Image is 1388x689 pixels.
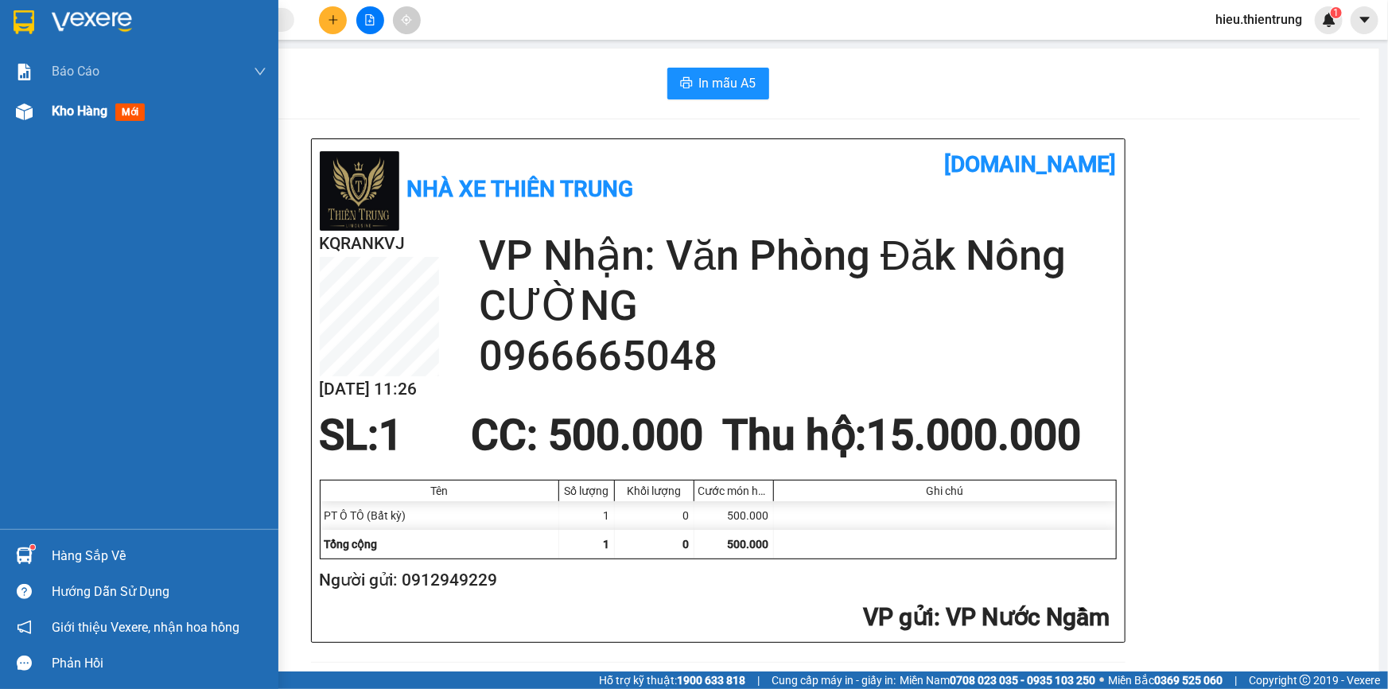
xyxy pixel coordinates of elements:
[1351,6,1378,34] button: caret-down
[757,671,760,689] span: |
[698,485,769,497] div: Cước món hàng
[9,114,128,140] h2: KQRANKVJ
[699,73,756,93] span: In mẫu A5
[479,231,1117,281] h2: VP Nhận: Văn Phòng Đăk Nông
[563,485,610,497] div: Số lượng
[212,13,384,39] b: [DOMAIN_NAME]
[461,411,713,459] div: CC : 500.000
[1331,7,1342,18] sup: 1
[16,547,33,564] img: warehouse-icon
[479,281,1117,331] h2: CƯỜNG
[1234,671,1237,689] span: |
[17,656,32,671] span: message
[17,620,32,635] span: notification
[950,674,1095,687] strong: 0708 023 035 - 0935 103 250
[778,485,1112,497] div: Ghi chú
[52,652,266,675] div: Phản hồi
[1099,677,1104,683] span: ⚪️
[559,501,615,530] div: 1
[772,671,896,689] span: Cung cấp máy in - giấy in:
[401,14,412,25] span: aim
[52,580,266,604] div: Hướng dẫn sử dụng
[320,601,1110,634] h2: : VP Nước Ngầm
[680,76,693,91] span: printer
[379,411,403,460] span: 1
[393,6,421,34] button: aim
[52,103,107,119] span: Kho hàng
[356,6,384,34] button: file-add
[328,14,339,25] span: plus
[866,411,1081,460] span: 15.000.000
[321,501,559,530] div: PT Ô TÔ (Bất kỳ)
[728,538,769,551] span: 500.000
[320,411,379,460] span: SL:
[667,68,769,99] button: printerIn mẫu A5
[1108,671,1223,689] span: Miền Bắc
[1300,675,1311,686] span: copyright
[479,331,1117,381] h2: 0966665048
[364,14,375,25] span: file-add
[945,151,1117,177] b: [DOMAIN_NAME]
[9,24,56,103] img: logo.jpg
[694,501,774,530] div: 500.000
[52,544,266,568] div: Hàng sắp về
[84,114,384,264] h2: VP Nhận: Văn Phòng Đăk Nông
[320,231,439,257] h2: KQRANKVJ
[320,151,399,231] img: logo.jpg
[52,61,99,81] span: Báo cáo
[115,103,145,121] span: mới
[320,376,439,403] h2: [DATE] 11:26
[615,501,694,530] div: 0
[407,176,634,202] b: Nhà xe Thiên Trung
[325,485,554,497] div: Tên
[14,10,34,34] img: logo-vxr
[64,13,143,109] b: Nhà xe Thiên Trung
[319,6,347,34] button: plus
[1358,13,1372,27] span: caret-down
[864,603,935,631] span: VP gửi
[1322,13,1336,27] img: icon-new-feature
[1154,674,1223,687] strong: 0369 525 060
[683,538,690,551] span: 0
[17,584,32,599] span: question-circle
[30,545,35,550] sup: 1
[320,567,1110,594] h2: Người gửi: 0912949229
[900,671,1095,689] span: Miền Nam
[722,411,866,460] span: Thu hộ:
[599,671,745,689] span: Hỗ trợ kỹ thuật:
[1203,10,1315,29] span: hieu.thientrung
[16,64,33,80] img: solution-icon
[16,103,33,120] img: warehouse-icon
[325,538,378,551] span: Tổng cộng
[254,65,266,78] span: down
[1333,7,1339,18] span: 1
[619,485,690,497] div: Khối lượng
[604,538,610,551] span: 1
[52,617,239,637] span: Giới thiệu Vexere, nhận hoa hồng
[677,674,745,687] strong: 1900 633 818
